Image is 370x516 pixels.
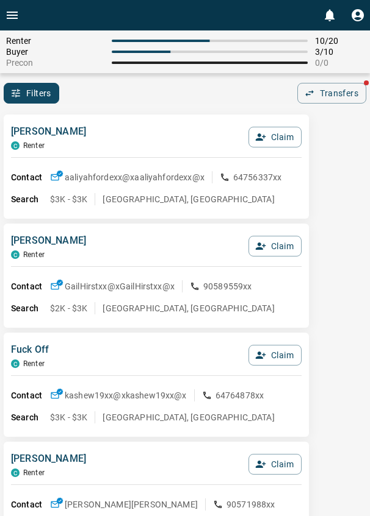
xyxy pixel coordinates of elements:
[6,47,104,57] span: Buyer
[11,342,49,357] p: Fuck Off
[11,124,86,139] p: [PERSON_NAME]
[11,233,86,248] p: [PERSON_NAME]
[23,468,45,477] p: Renter
[11,280,50,293] p: Contact
[248,454,302,475] button: Claim
[315,47,364,57] span: 3 / 10
[11,468,20,477] div: condos.ca
[65,498,198,511] p: [PERSON_NAME] [PERSON_NAME]
[315,36,364,46] span: 10 / 20
[23,141,45,150] p: Renter
[11,171,50,184] p: Contact
[248,345,302,366] button: Claim
[315,58,364,68] span: 0 / 0
[50,302,87,314] p: $2K - $3K
[11,302,50,315] p: Search
[216,389,264,401] p: 64764878xx
[11,359,20,368] div: condos.ca
[103,193,274,205] p: [GEOGRAPHIC_DATA], [GEOGRAPHIC_DATA]
[65,389,187,401] p: kashew19xx@x kashew19xx@x
[11,250,20,259] div: condos.ca
[346,3,370,27] button: Profile
[23,359,45,368] p: Renter
[103,302,274,314] p: [GEOGRAPHIC_DATA], [GEOGRAPHIC_DATA]
[11,451,86,466] p: [PERSON_NAME]
[103,411,274,423] p: [GEOGRAPHIC_DATA], [GEOGRAPHIC_DATA]
[248,127,302,147] button: Claim
[65,280,175,292] p: GailHirstxx@x GailHirstxx@x
[11,498,50,511] p: Contact
[297,83,366,104] button: Transfers
[11,141,20,150] div: condos.ca
[227,498,275,511] p: 90571988xx
[11,193,50,206] p: Search
[11,411,50,424] p: Search
[50,193,87,205] p: $3K - $3K
[6,36,104,46] span: Renter
[23,250,45,259] p: Renter
[248,236,302,256] button: Claim
[4,83,59,104] button: Filters
[203,280,252,292] p: 90589559xx
[6,58,104,68] span: Precon
[65,171,205,183] p: aaliyahfordexx@x aaliyahfordexx@x
[11,389,50,402] p: Contact
[233,171,282,183] p: 64756337xx
[50,411,87,423] p: $3K - $3K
